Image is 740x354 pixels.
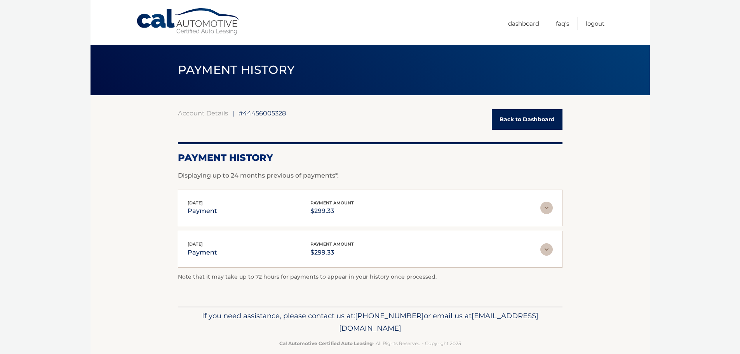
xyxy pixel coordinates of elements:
p: payment [188,247,217,258]
a: FAQ's [556,17,569,30]
span: PAYMENT HISTORY [178,63,295,77]
span: #44456005328 [239,109,286,117]
img: accordion-rest.svg [540,243,553,256]
p: If you need assistance, please contact us at: or email us at [183,310,557,335]
p: Displaying up to 24 months previous of payments*. [178,171,562,180]
strong: Cal Automotive Certified Auto Leasing [279,340,373,346]
span: payment amount [310,241,354,247]
a: Back to Dashboard [492,109,562,130]
a: Dashboard [508,17,539,30]
span: [PHONE_NUMBER] [355,311,424,320]
span: | [232,109,234,117]
p: $299.33 [310,206,354,216]
h2: Payment History [178,152,562,164]
img: accordion-rest.svg [540,202,553,214]
p: - All Rights Reserved - Copyright 2025 [183,339,557,347]
a: Cal Automotive [136,8,241,35]
p: payment [188,206,217,216]
p: Note that it may take up to 72 hours for payments to appear in your history once processed. [178,272,562,282]
span: [DATE] [188,241,203,247]
p: $299.33 [310,247,354,258]
a: Logout [586,17,604,30]
span: [DATE] [188,200,203,206]
span: payment amount [310,200,354,206]
a: Account Details [178,109,228,117]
